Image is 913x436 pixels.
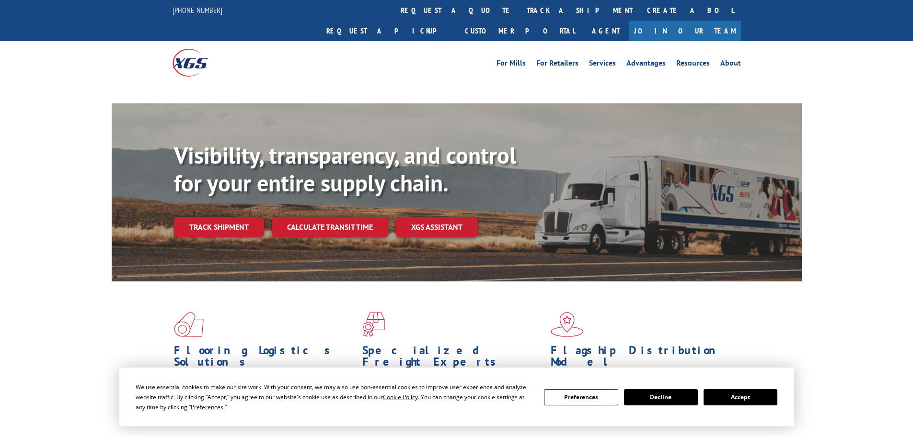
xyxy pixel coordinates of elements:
[174,217,264,237] a: Track shipment
[174,312,204,337] img: xgs-icon-total-supply-chain-intelligence-red
[272,217,388,237] a: Calculate transit time
[589,59,616,70] a: Services
[362,345,543,372] h1: Specialized Freight Experts
[497,59,526,70] a: For Mills
[119,368,794,426] div: Cookie Consent Prompt
[544,389,618,405] button: Preferences
[383,393,418,401] span: Cookie Policy
[174,140,516,198] b: Visibility, transparency, and control for your entire supply chain.
[136,382,532,412] div: We use essential cookies to make our site work. With your consent, we may also use non-essential ...
[319,21,458,41] a: Request a pickup
[582,21,629,41] a: Agent
[174,345,355,372] h1: Flooring Logistics Solutions
[629,21,741,41] a: Join Our Team
[173,5,222,15] a: [PHONE_NUMBER]
[720,59,741,70] a: About
[551,345,732,372] h1: Flagship Distribution Model
[551,312,584,337] img: xgs-icon-flagship-distribution-model-red
[704,389,777,405] button: Accept
[191,403,223,411] span: Preferences
[396,217,478,237] a: XGS ASSISTANT
[626,59,666,70] a: Advantages
[362,312,385,337] img: xgs-icon-focused-on-flooring-red
[458,21,582,41] a: Customer Portal
[624,389,698,405] button: Decline
[536,59,578,70] a: For Retailers
[676,59,710,70] a: Resources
